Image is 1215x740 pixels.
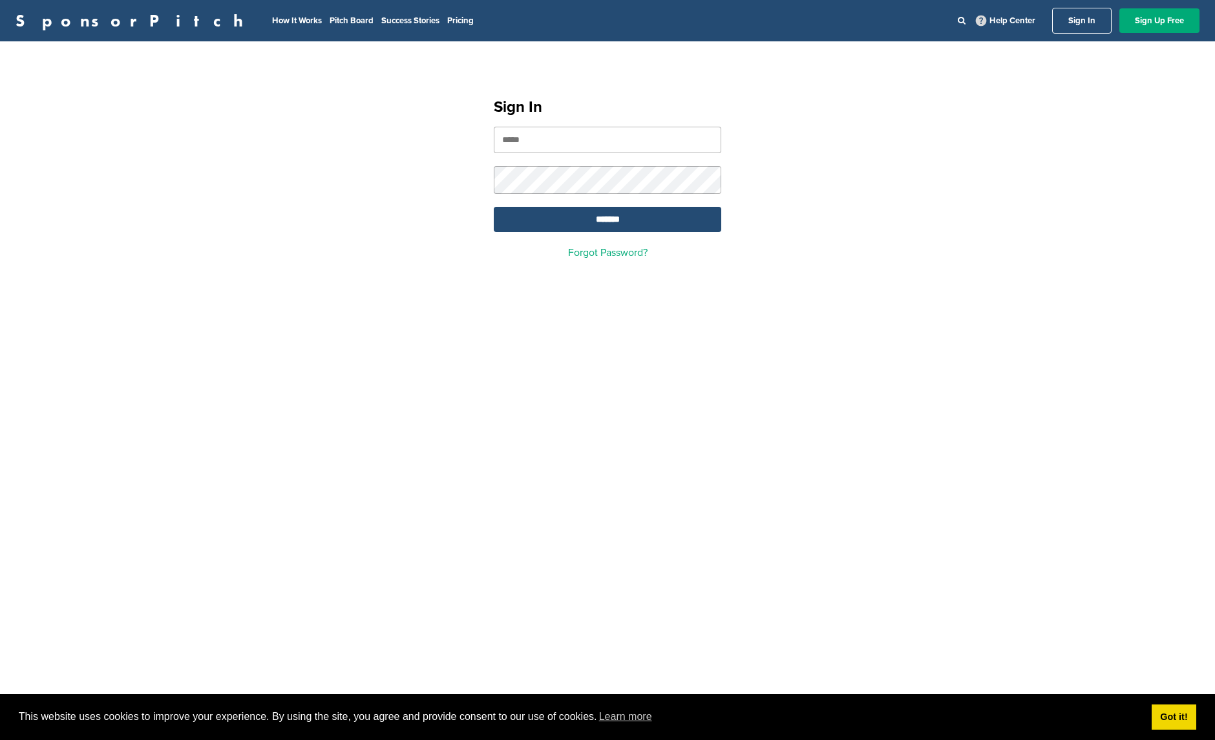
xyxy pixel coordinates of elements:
[16,12,251,29] a: SponsorPitch
[597,707,654,726] a: learn more about cookies
[568,246,648,259] a: Forgot Password?
[973,13,1038,28] a: Help Center
[494,96,721,119] h1: Sign In
[1052,8,1112,34] a: Sign In
[1119,8,1199,33] a: Sign Up Free
[272,16,322,26] a: How It Works
[19,707,1141,726] span: This website uses cookies to improve your experience. By using the site, you agree and provide co...
[1152,704,1196,730] a: dismiss cookie message
[330,16,374,26] a: Pitch Board
[447,16,474,26] a: Pricing
[381,16,439,26] a: Success Stories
